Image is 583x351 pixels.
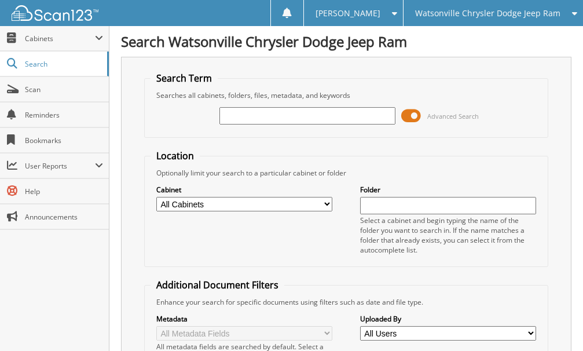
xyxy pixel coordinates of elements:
[316,10,380,17] span: [PERSON_NAME]
[12,5,98,21] img: scan123-logo-white.svg
[25,212,103,222] span: Announcements
[25,161,95,171] span: User Reports
[151,72,218,85] legend: Search Term
[121,32,571,51] h1: Search Watsonville Chrysler Dodge Jeep Ram
[415,10,560,17] span: Watsonville Chrysler Dodge Jeep Ram
[360,314,536,324] label: Uploaded By
[25,59,101,69] span: Search
[360,215,536,255] div: Select a cabinet and begin typing the name of the folder you want to search in. If the name match...
[25,85,103,94] span: Scan
[151,168,542,178] div: Optionally limit your search to a particular cabinet or folder
[151,297,542,307] div: Enhance your search for specific documents using filters such as date and file type.
[25,136,103,145] span: Bookmarks
[427,112,479,120] span: Advanced Search
[156,314,332,324] label: Metadata
[151,90,542,100] div: Searches all cabinets, folders, files, metadata, and keywords
[25,187,103,196] span: Help
[360,185,536,195] label: Folder
[151,149,200,162] legend: Location
[156,185,332,195] label: Cabinet
[25,110,103,120] span: Reminders
[151,279,284,291] legend: Additional Document Filters
[25,34,95,43] span: Cabinets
